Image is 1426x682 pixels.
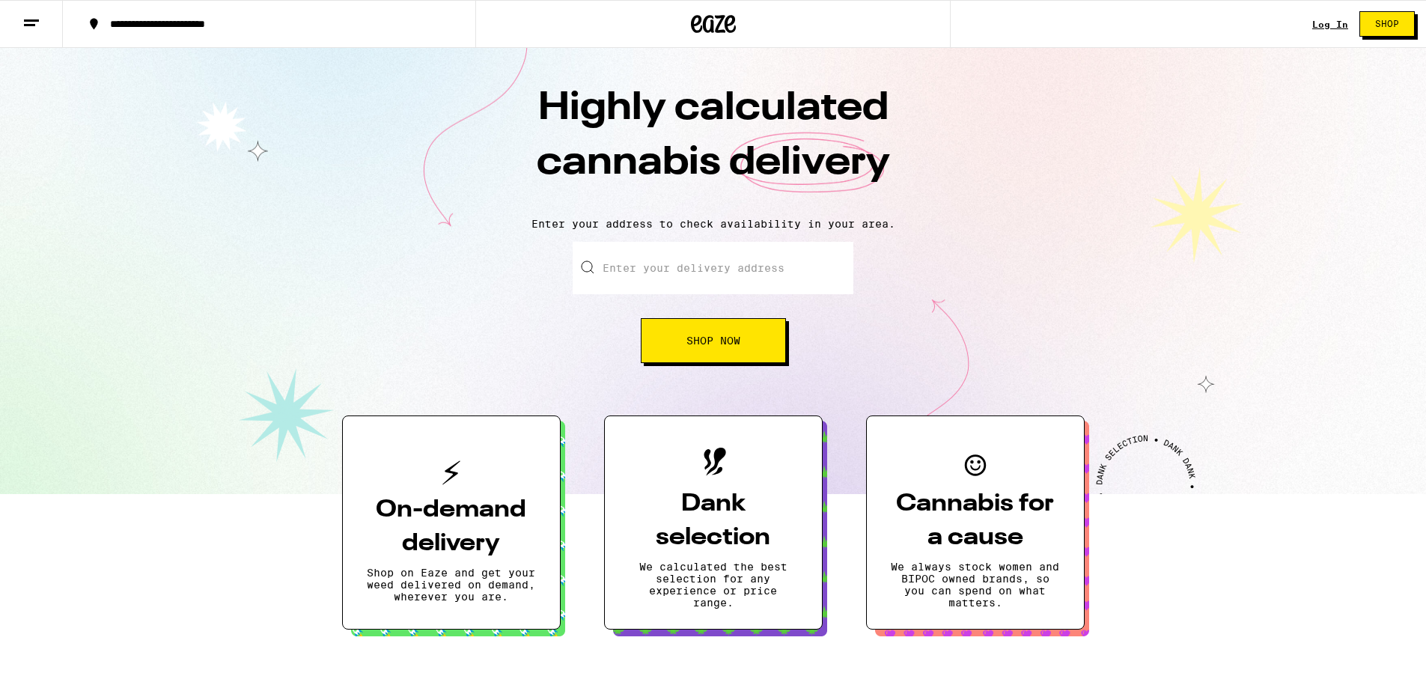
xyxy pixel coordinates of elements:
[891,487,1060,555] h3: Cannabis for a cause
[367,567,536,603] p: Shop on Eaze and get your weed delivered on demand, wherever you are.
[641,318,786,363] button: Shop Now
[629,561,798,609] p: We calculated the best selection for any experience or price range.
[1312,19,1348,29] a: Log In
[573,242,853,294] input: Enter your delivery address
[451,82,975,206] h1: Highly calculated cannabis delivery
[686,335,740,346] span: Shop Now
[604,415,823,630] button: Dank selectionWe calculated the best selection for any experience or price range.
[629,487,798,555] h3: Dank selection
[1359,11,1415,37] button: Shop
[1375,19,1399,28] span: Shop
[342,415,561,630] button: On-demand deliveryShop on Eaze and get your weed delivered on demand, wherever you are.
[891,561,1060,609] p: We always stock women and BIPOC owned brands, so you can spend on what matters.
[1348,11,1426,37] a: Shop
[367,493,536,561] h3: On-demand delivery
[15,218,1411,230] p: Enter your address to check availability in your area.
[866,415,1085,630] button: Cannabis for a causeWe always stock women and BIPOC owned brands, so you can spend on what matters.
